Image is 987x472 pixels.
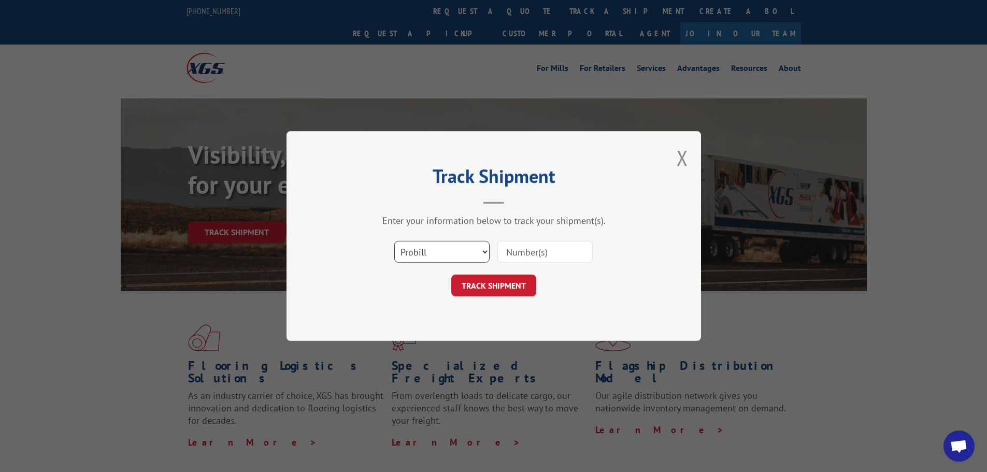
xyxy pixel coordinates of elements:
h2: Track Shipment [338,169,649,189]
button: Close modal [677,144,688,171]
button: TRACK SHIPMENT [451,275,536,296]
input: Number(s) [497,241,593,263]
div: Enter your information below to track your shipment(s). [338,214,649,226]
div: Open chat [943,431,975,462]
